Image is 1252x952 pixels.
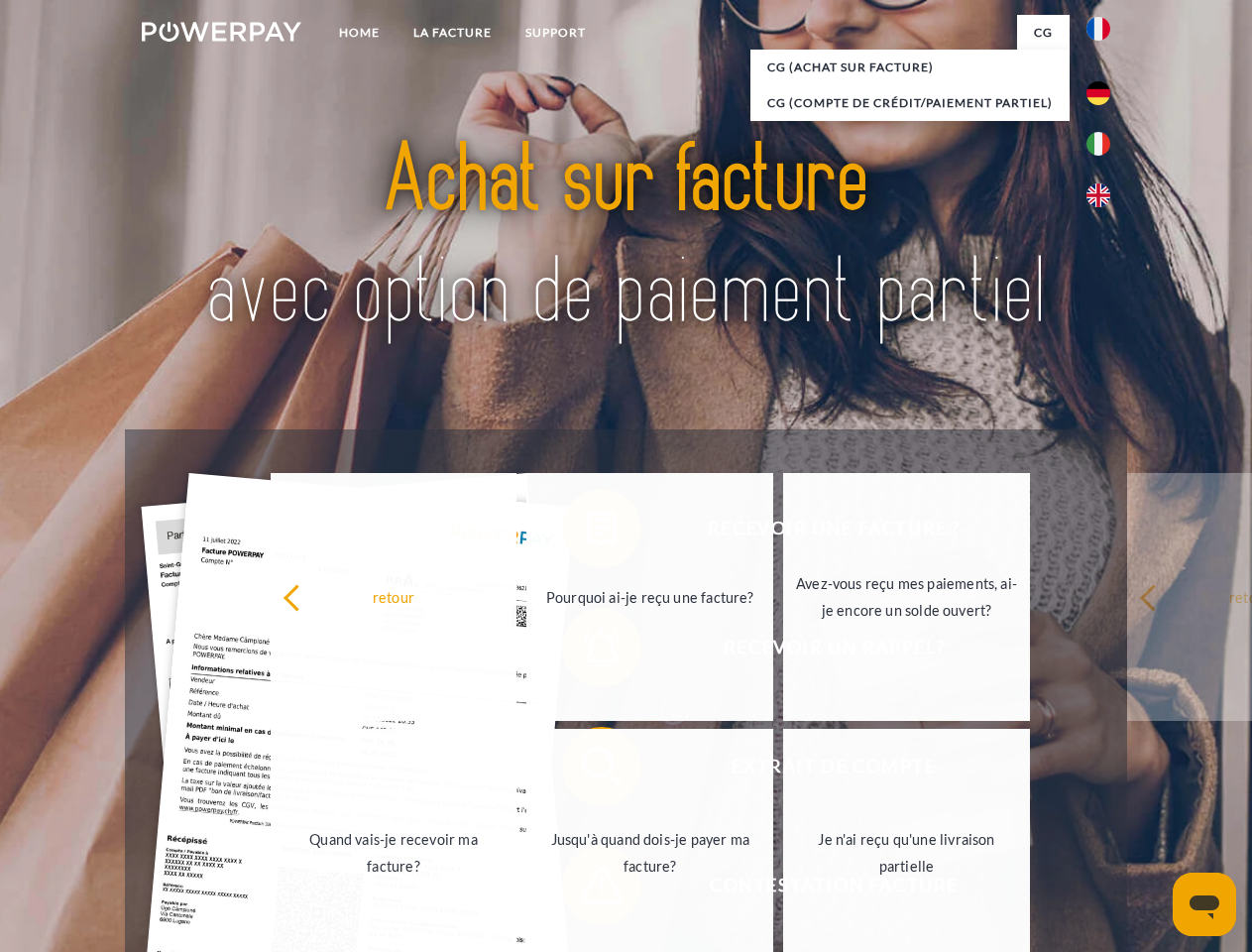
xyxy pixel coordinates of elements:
div: retour [283,583,506,610]
a: Support [509,15,603,51]
img: title-powerpay_fr.svg [189,95,1063,380]
div: Quand vais-je recevoir ma facture? [283,826,506,880]
a: LA FACTURE [397,15,509,51]
iframe: Bouton de lancement de la fenêtre de messagerie [1173,873,1236,936]
img: logo-powerpay-white.svg [142,22,301,42]
img: en [1086,183,1110,207]
div: Je n'ai reçu qu'une livraison partielle [795,826,1018,880]
img: it [1086,132,1110,156]
div: Avez-vous reçu mes paiements, ai-je encore un solde ouvert? [795,570,1018,624]
div: Pourquoi ai-je reçu une facture? [538,583,761,610]
a: Avez-vous reçu mes paiements, ai-je encore un solde ouvert? [783,473,1030,721]
img: de [1086,81,1110,105]
a: CG [1017,15,1070,51]
img: fr [1086,17,1110,41]
a: CG (achat sur facture) [750,50,1070,85]
div: Jusqu'à quand dois-je payer ma facture? [538,826,761,880]
a: Home [322,15,397,51]
a: CG (Compte de crédit/paiement partiel) [750,85,1070,121]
